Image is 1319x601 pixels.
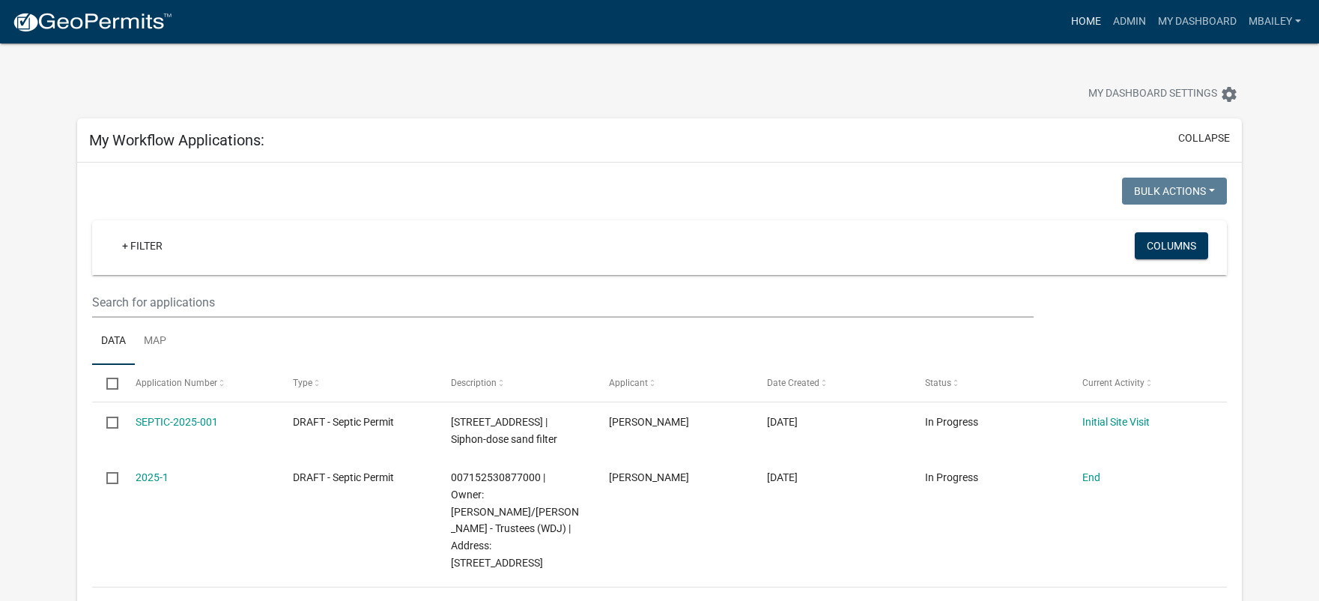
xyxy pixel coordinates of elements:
[1082,416,1150,428] a: Initial Site Visit
[753,365,911,401] datatable-header-cell: Date Created
[92,287,1034,318] input: Search for applications
[1220,85,1238,103] i: settings
[1243,7,1307,36] a: mbailey
[136,471,169,483] a: 2025-1
[925,471,978,483] span: In Progress
[1107,7,1152,36] a: Admin
[767,378,819,388] span: Date Created
[437,365,595,401] datatable-header-cell: Description
[1152,7,1243,36] a: My Dashboard
[1178,130,1230,146] button: collapse
[609,471,689,483] span: Miranda Bailey
[925,378,951,388] span: Status
[1068,365,1226,401] datatable-header-cell: Current Activity
[609,378,648,388] span: Applicant
[1082,471,1100,483] a: End
[1082,378,1144,388] span: Current Activity
[609,416,689,428] span: Miranda Bailey
[293,471,394,483] span: DRAFT - Septic Permit
[89,131,264,149] h5: My Workflow Applications:
[910,365,1068,401] datatable-header-cell: Status
[121,365,279,401] datatable-header-cell: Application Number
[1135,232,1208,259] button: Columns
[767,416,798,428] span: 08/28/2025
[1065,7,1107,36] a: Home
[92,365,121,401] datatable-header-cell: Select
[92,318,135,366] a: Data
[1122,178,1227,205] button: Bulk Actions
[293,416,394,428] span: DRAFT - Septic Permit
[451,471,579,569] span: 007152530877000 | Owner: Patrick, Elaine/Dick - Trustees (WDJ) | Address: 13071 20 ST
[135,318,175,366] a: Map
[136,416,218,428] a: SEPTIC-2025-001
[293,378,312,388] span: Type
[110,232,175,259] a: + Filter
[136,378,217,388] span: Application Number
[1076,79,1250,109] button: My Dashboard Settingssettings
[279,365,437,401] datatable-header-cell: Type
[451,378,497,388] span: Description
[1088,85,1217,103] span: My Dashboard Settings
[595,365,753,401] datatable-header-cell: Applicant
[451,416,557,445] span: 8892 194th Avenue | Siphon-dose sand filter
[925,416,978,428] span: In Progress
[767,471,798,483] span: 08/18/2025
